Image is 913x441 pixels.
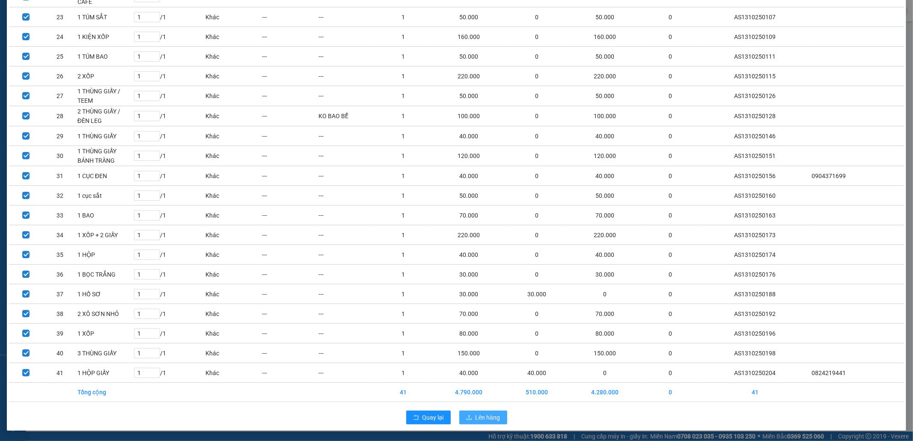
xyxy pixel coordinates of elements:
[375,206,431,225] td: 1
[375,363,431,383] td: 1
[134,363,205,383] td: / 1
[699,383,811,402] td: 41
[205,66,262,86] td: Khác
[466,414,472,421] span: upload
[205,245,262,265] td: Khác
[699,7,811,27] td: AS1310250107
[134,126,205,146] td: / 1
[262,245,318,265] td: ---
[205,106,262,126] td: Khác
[699,166,811,186] td: AS1310250156
[506,383,568,402] td: 510.000
[262,146,318,166] td: ---
[431,27,506,47] td: 160.000
[506,126,568,146] td: 0
[262,126,318,146] td: ---
[262,363,318,383] td: ---
[77,66,134,86] td: 2 XỐP
[506,343,568,363] td: 0
[262,27,318,47] td: ---
[43,343,77,363] td: 40
[506,106,568,126] td: 0
[43,186,77,206] td: 32
[77,186,134,206] td: 1 cục sắt
[506,7,568,27] td: 0
[431,186,506,206] td: 50.000
[318,146,375,166] td: ---
[262,304,318,324] td: ---
[205,304,262,324] td: Khác
[134,106,205,126] td: / 1
[642,284,699,304] td: 0
[134,7,205,27] td: / 1
[699,324,811,343] td: AS1310250196
[812,369,846,376] span: 0824219441
[431,86,506,106] td: 50.000
[642,166,699,186] td: 0
[642,27,699,47] td: 0
[699,106,811,126] td: AS1310250128
[77,265,134,284] td: 1 BỌC TRẮNG
[318,106,375,126] td: KO BAO BỂ
[262,343,318,363] td: ---
[205,284,262,304] td: Khác
[431,7,506,27] td: 50.000
[506,27,568,47] td: 0
[375,146,431,166] td: 1
[77,343,134,363] td: 3 THÙNG GIẤY
[134,166,205,186] td: / 1
[205,146,262,166] td: Khác
[568,343,642,363] td: 150.000
[77,126,134,146] td: 1 THÙNG GIẤY
[431,206,506,225] td: 70.000
[568,86,642,106] td: 50.000
[506,284,568,304] td: 30.000
[318,245,375,265] td: ---
[43,265,77,284] td: 36
[375,47,431,66] td: 1
[205,265,262,284] td: Khác
[459,411,507,424] button: uploadLên hàng
[205,166,262,186] td: Khác
[431,225,506,245] td: 220.000
[318,66,375,86] td: ---
[77,245,134,265] td: 1 HỘP
[77,383,134,402] td: Tổng cộng
[699,186,811,206] td: AS1310250160
[43,146,77,166] td: 30
[262,86,318,106] td: ---
[375,245,431,265] td: 1
[43,225,77,245] td: 34
[318,363,375,383] td: ---
[699,343,811,363] td: AS1310250198
[642,265,699,284] td: 0
[134,284,205,304] td: / 1
[506,363,568,383] td: 40.000
[568,146,642,166] td: 120.000
[568,7,642,27] td: 50.000
[375,166,431,186] td: 1
[205,225,262,245] td: Khác
[205,363,262,383] td: Khác
[699,304,811,324] td: AS1310250192
[262,284,318,304] td: ---
[134,206,205,225] td: / 1
[568,245,642,265] td: 40.000
[318,126,375,146] td: ---
[43,324,77,343] td: 39
[77,225,134,245] td: 1 XỐP + 2 GIẤY
[77,206,134,225] td: 1 BAO
[642,7,699,27] td: 0
[375,86,431,106] td: 1
[134,186,205,206] td: / 1
[642,126,699,146] td: 0
[77,363,134,383] td: 1 HỘP GIẤY
[375,304,431,324] td: 1
[642,363,699,383] td: 0
[375,106,431,126] td: 1
[431,383,506,402] td: 4.790.000
[375,343,431,363] td: 1
[568,27,642,47] td: 160.000
[262,265,318,284] td: ---
[699,86,811,106] td: AS1310250126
